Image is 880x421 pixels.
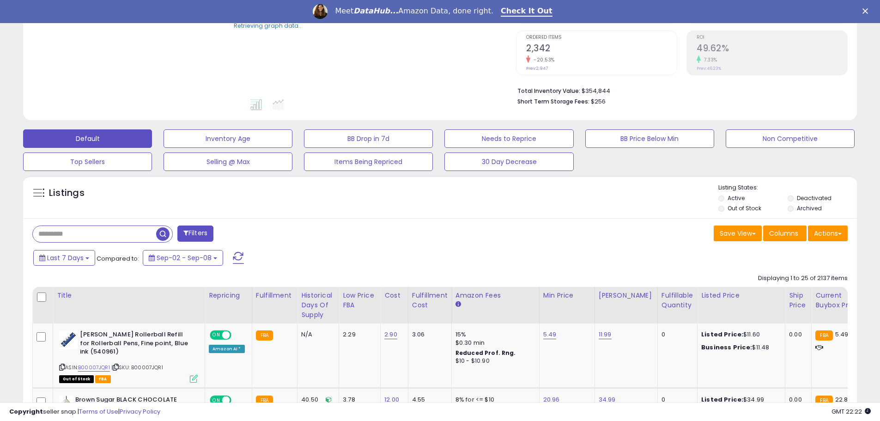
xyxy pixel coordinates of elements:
[209,291,248,300] div: Repricing
[530,56,555,63] small: -20.53%
[726,129,855,148] button: Non Competitive
[455,300,461,309] small: Amazon Fees.
[599,330,612,339] a: 11.99
[353,6,398,15] i: DataHub...
[517,87,580,95] b: Total Inventory Value:
[59,330,78,349] img: 41poWethQdL._SL40_.jpg
[697,35,847,40] span: ROI
[9,408,160,416] div: seller snap | |
[526,43,677,55] h2: 2,342
[543,330,557,339] a: 5.49
[59,330,198,382] div: ASIN:
[211,331,222,339] span: ON
[301,291,335,320] div: Historical Days Of Supply
[120,407,160,416] a: Privacy Policy
[697,66,721,71] small: Prev: 46.23%
[728,204,761,212] label: Out of Stock
[256,291,293,300] div: Fulfillment
[164,129,292,148] button: Inventory Age
[177,226,213,242] button: Filters
[718,183,857,192] p: Listing States:
[230,331,245,339] span: OFF
[517,98,589,105] b: Short Term Storage Fees:
[455,291,535,300] div: Amazon Fees
[701,291,781,300] div: Listed Price
[701,330,743,339] b: Listed Price:
[789,291,807,310] div: Ship Price
[384,291,404,300] div: Cost
[304,129,433,148] button: BB Drop in 7d
[701,56,717,63] small: 7.33%
[599,291,654,300] div: [PERSON_NAME]
[95,375,111,383] span: FBA
[714,226,762,241] button: Save View
[455,330,532,339] div: 15%
[701,343,752,352] b: Business Price:
[143,250,223,266] button: Sep-02 - Sep-08
[78,364,110,372] a: B00007JQR1
[728,194,745,202] label: Active
[412,291,448,310] div: Fulfillment Cost
[697,43,847,55] h2: 49.62%
[831,407,871,416] span: 2025-09-16 22:22 GMT
[343,330,373,339] div: 2.29
[444,129,573,148] button: Needs to Reprice
[808,226,848,241] button: Actions
[23,153,152,171] button: Top Sellers
[9,407,43,416] strong: Copyright
[701,343,778,352] div: $11.48
[335,6,493,16] div: Meet Amazon Data, done right.
[301,330,332,339] div: N/A
[797,204,822,212] label: Archived
[80,330,192,359] b: [PERSON_NAME] Rollerball Refill for Rollerball Pens, Fine point, Blue ink (540961)
[526,66,548,71] small: Prev: 2,947
[815,330,832,341] small: FBA
[591,97,606,106] span: $256
[526,35,677,40] span: Ordered Items
[797,194,831,202] label: Deactivated
[543,291,591,300] div: Min Price
[662,330,690,339] div: 0
[662,291,693,310] div: Fulfillable Quantity
[23,129,152,148] button: Default
[111,364,163,371] span: | SKU: B00007JQR1
[455,339,532,347] div: $0.30 min
[97,254,139,263] span: Compared to:
[47,253,84,262] span: Last 7 Days
[835,330,849,339] span: 5.49
[455,349,516,357] b: Reduced Prof. Rng.
[304,153,433,171] button: Items Being Repriced
[769,229,798,238] span: Columns
[517,85,841,96] li: $354,844
[343,291,376,310] div: Low Price FBA
[49,187,85,200] h5: Listings
[59,375,94,383] span: All listings that are currently out of stock and unavailable for purchase on Amazon
[412,330,444,339] div: 3.06
[256,330,273,341] small: FBA
[384,330,397,339] a: 2.90
[585,129,714,148] button: BB Price Below Min
[444,153,573,171] button: 30 Day Decrease
[313,4,328,19] img: Profile image for Georgie
[862,8,872,14] div: Close
[815,291,863,310] div: Current Buybox Price
[758,274,848,283] div: Displaying 1 to 25 of 2137 items
[209,345,245,353] div: Amazon AI *
[79,407,118,416] a: Terms of Use
[33,250,95,266] button: Last 7 Days
[763,226,807,241] button: Columns
[455,357,532,365] div: $10 - $10.90
[157,253,212,262] span: Sep-02 - Sep-08
[57,291,201,300] div: Title
[701,330,778,339] div: $11.60
[789,330,804,339] div: 0.00
[164,153,292,171] button: Selling @ Max
[234,21,301,30] div: Retrieving graph data..
[501,6,552,17] a: Check It Out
